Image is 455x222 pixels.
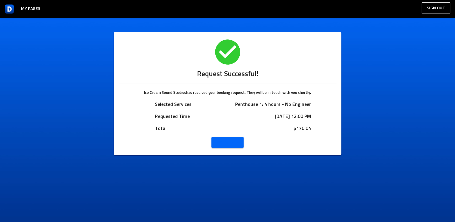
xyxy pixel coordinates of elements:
[227,125,318,132] div: $170.04
[155,113,227,120] div: Requested Time
[422,2,450,14] button: Sign Out
[211,137,244,148] a: My Profile
[155,125,227,132] div: Total
[275,114,311,119] time: [DATE] 12:00 PM
[155,101,227,108] div: Selected Services
[118,69,337,79] h5: Request Successful!
[19,3,43,15] a: My Pages
[5,5,14,14] img: Logo
[227,101,311,108] div: Penthouse 1: 4 hours - No Engineer
[5,3,14,15] a: Logo
[144,91,311,95] small: Ice Cream Sound Studios has received your booking request. They will be in touch with you shortly.
[216,139,239,146] span: My Profile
